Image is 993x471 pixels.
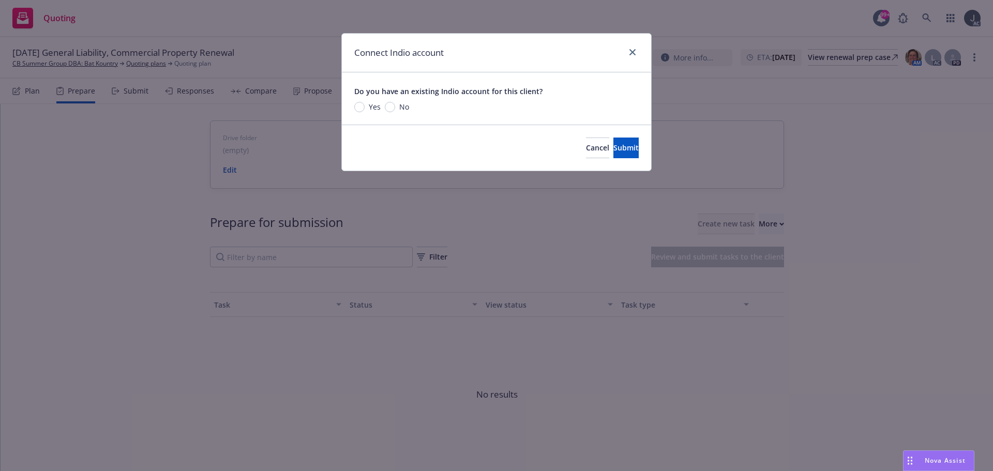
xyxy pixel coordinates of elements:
[586,143,609,153] span: Cancel
[354,86,543,96] span: Do you have an existing Indio account for this client?
[925,456,966,465] span: Nova Assist
[903,450,974,471] button: Nova Assist
[586,138,609,158] button: Cancel
[399,101,409,112] span: No
[904,451,916,470] div: Drag to move
[626,46,639,58] a: close
[354,102,365,112] input: Yes
[369,101,381,112] span: Yes
[385,102,395,112] input: No
[613,143,639,153] span: Submit
[613,138,639,158] button: Submit
[354,46,444,59] h1: Connect Indio account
